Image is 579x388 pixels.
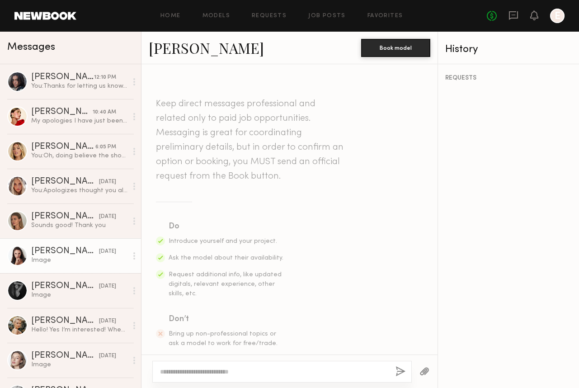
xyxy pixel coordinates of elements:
div: You: Apologizes thought you already had the information. It's [DATE] AM. [31,186,127,195]
header: Keep direct messages professional and related only to paid job opportunities. Messaging is great ... [156,97,346,184]
a: Job Posts [308,13,346,19]
div: REQUESTS [445,75,572,81]
div: Don’t [169,313,284,326]
div: [PERSON_NAME] [31,317,99,326]
span: Introduce yourself and your project. [169,238,277,244]
div: [PERSON_NAME] [31,108,93,117]
a: Models [202,13,230,19]
div: Image [31,360,127,369]
span: Bring up non-professional topics or ask a model to work for free/trade. [169,331,278,346]
div: [PERSON_NAME] [31,73,94,82]
a: Favorites [367,13,403,19]
div: Sounds good! Thank you [31,221,127,230]
a: Requests [252,13,287,19]
div: [DATE] [99,352,116,360]
div: [PERSON_NAME] [31,212,99,221]
div: [DATE] [99,247,116,256]
div: History [445,44,572,55]
div: My apologies I have just been back to back chasing my tail with work ! I have full availability [... [31,117,127,125]
div: Image [31,291,127,299]
div: [PERSON_NAME] [31,177,99,186]
button: Book model [361,39,430,57]
div: You: Oh, doing believe the shoot date was shared earlier. It's [DATE] in the AM. [31,151,127,160]
div: Do [169,220,284,233]
div: [DATE] [99,178,116,186]
div: [DATE] [99,282,116,291]
div: [PERSON_NAME] [31,142,95,151]
div: Hello! Yes I’m interested! When is the photoshoot? I will be traveling for the next few weeks, so... [31,326,127,334]
div: You: Thanks for letting us know. We'll make a final talent select by [DATE] AM. Keep you posted. [31,82,127,90]
div: [DATE] [99,317,116,326]
div: 6:05 PM [95,143,116,151]
span: Request additional info, like updated digitals, relevant experience, other skills, etc. [169,272,282,297]
span: Ask the model about their availability. [169,255,283,261]
div: [DATE] [99,213,116,221]
div: [PERSON_NAME] [31,351,99,360]
a: Book model [361,43,430,51]
div: 12:10 PM [94,73,116,82]
div: 10:40 AM [93,108,116,117]
a: E [550,9,565,23]
div: [PERSON_NAME] [31,247,99,256]
div: [PERSON_NAME] [31,282,99,291]
span: Messages [7,42,55,52]
a: [PERSON_NAME] [149,38,264,57]
a: Home [160,13,181,19]
div: Image [31,256,127,265]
